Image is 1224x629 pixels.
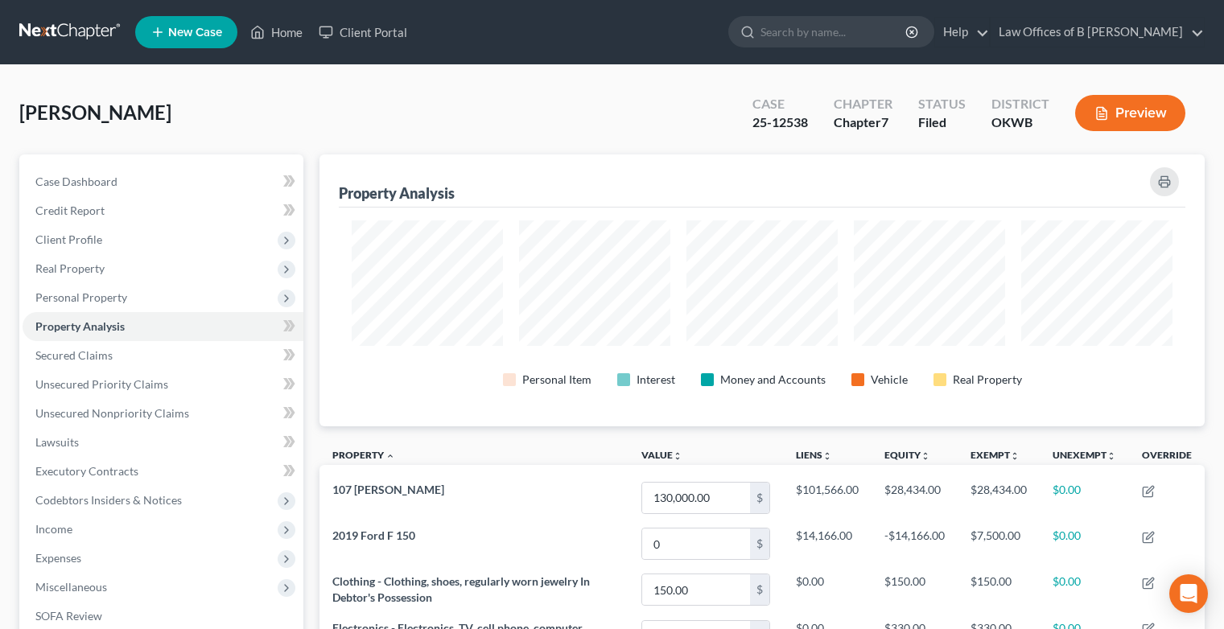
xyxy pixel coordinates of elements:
[884,449,930,461] a: Equityunfold_more
[822,451,832,461] i: unfold_more
[935,18,989,47] a: Help
[958,521,1040,567] td: $7,500.00
[35,464,138,478] span: Executory Contracts
[642,483,750,513] input: 0.00
[991,18,1204,47] a: Law Offices of B [PERSON_NAME]
[23,196,303,225] a: Credit Report
[1040,521,1129,567] td: $0.00
[35,319,125,333] span: Property Analysis
[385,451,395,461] i: expand_less
[921,451,930,461] i: unfold_more
[242,18,311,47] a: Home
[750,483,769,513] div: $
[1169,574,1208,613] div: Open Intercom Messenger
[642,528,750,559] input: 0.00
[834,95,892,113] div: Chapter
[958,475,1040,520] td: $28,434.00
[311,18,415,47] a: Client Portal
[23,312,303,341] a: Property Analysis
[872,521,958,567] td: -$14,166.00
[35,609,102,623] span: SOFA Review
[35,261,105,275] span: Real Property
[783,475,872,520] td: $101,566.00
[871,372,908,388] div: Vehicle
[881,114,888,129] span: 7
[35,348,113,362] span: Secured Claims
[971,449,1020,461] a: Exemptunfold_more
[1010,451,1020,461] i: unfold_more
[750,528,769,559] div: $
[23,370,303,399] a: Unsecured Priority Claims
[641,449,682,461] a: Valueunfold_more
[332,449,395,461] a: Property expand_less
[332,574,590,604] span: Clothing - Clothing, shoes, regularly worn jewelry In Debtor's Possession
[23,428,303,457] a: Lawsuits
[918,95,966,113] div: Status
[1075,95,1185,131] button: Preview
[35,580,107,594] span: Miscellaneous
[750,574,769,605] div: $
[522,372,591,388] div: Personal Item
[760,17,908,47] input: Search by name...
[332,528,415,542] span: 2019 Ford F 150
[720,372,826,388] div: Money and Accounts
[958,567,1040,613] td: $150.00
[332,483,444,496] span: 107 [PERSON_NAME]
[1107,451,1116,461] i: unfold_more
[23,457,303,486] a: Executory Contracts
[872,475,958,520] td: $28,434.00
[783,521,872,567] td: $14,166.00
[991,113,1049,132] div: OKWB
[35,435,79,449] span: Lawsuits
[35,232,102,246] span: Client Profile
[168,27,222,39] span: New Case
[752,113,808,132] div: 25-12538
[953,372,1022,388] div: Real Property
[35,290,127,304] span: Personal Property
[35,493,182,507] span: Codebtors Insiders & Notices
[23,399,303,428] a: Unsecured Nonpriority Claims
[35,377,168,391] span: Unsecured Priority Claims
[19,101,171,124] span: [PERSON_NAME]
[918,113,966,132] div: Filed
[1040,567,1129,613] td: $0.00
[1053,449,1116,461] a: Unexemptunfold_more
[35,406,189,420] span: Unsecured Nonpriority Claims
[752,95,808,113] div: Case
[872,567,958,613] td: $150.00
[783,567,872,613] td: $0.00
[35,522,72,536] span: Income
[1040,475,1129,520] td: $0.00
[35,551,81,565] span: Expenses
[23,167,303,196] a: Case Dashboard
[834,113,892,132] div: Chapter
[23,341,303,370] a: Secured Claims
[1129,439,1205,475] th: Override
[35,175,117,188] span: Case Dashboard
[991,95,1049,113] div: District
[339,183,455,203] div: Property Analysis
[796,449,832,461] a: Liensunfold_more
[642,574,750,605] input: 0.00
[673,451,682,461] i: unfold_more
[35,203,105,217] span: Credit Report
[637,372,675,388] div: Interest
